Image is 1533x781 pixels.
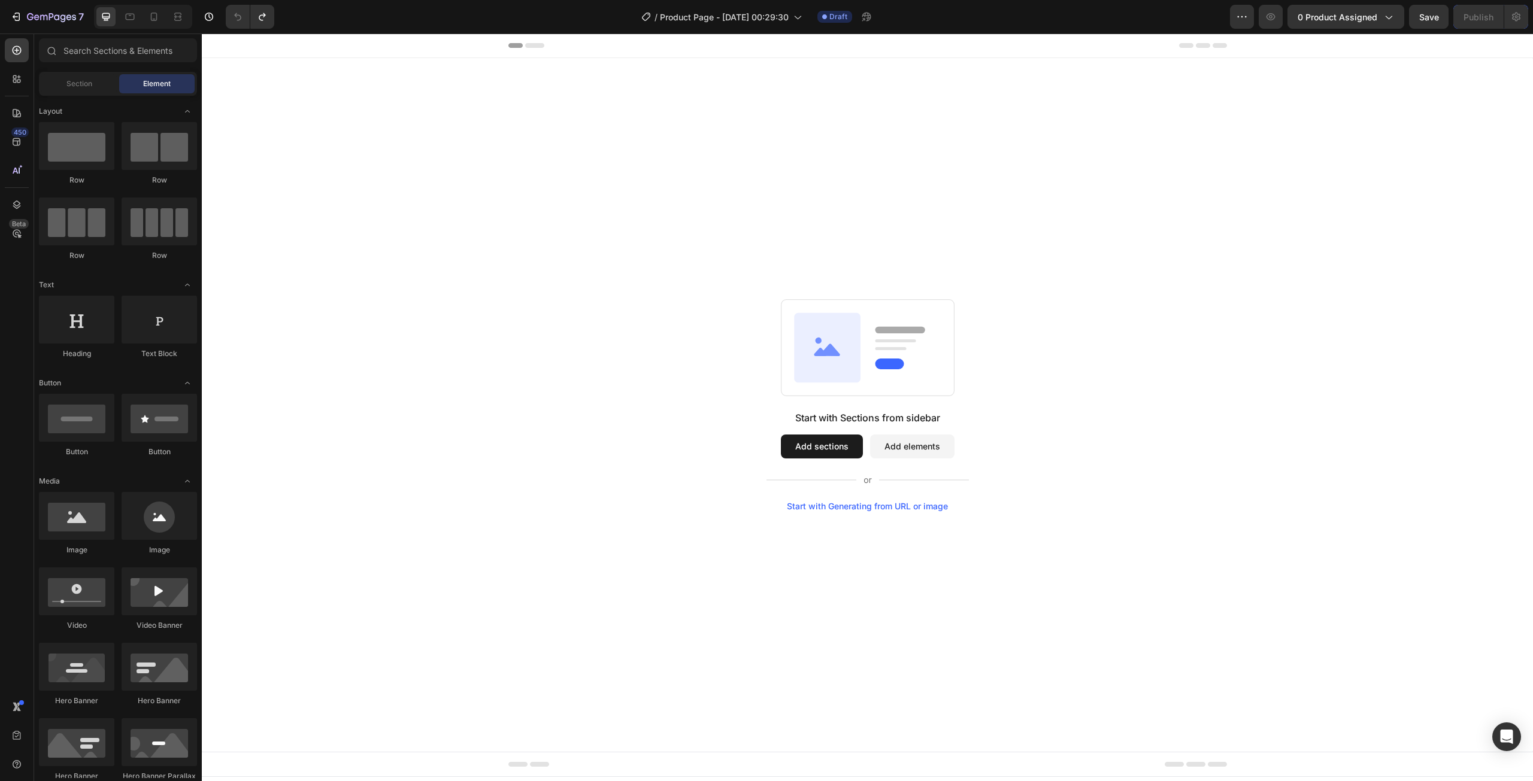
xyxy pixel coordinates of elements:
span: Element [143,78,171,89]
input: Search Sections & Elements [39,38,197,62]
div: Text Block [122,348,197,359]
span: / [655,11,658,23]
div: Image [122,545,197,555]
div: Heading [39,348,114,359]
div: Button [122,446,197,457]
div: Beta [9,219,29,229]
div: 450 [11,127,29,137]
span: 0 product assigned [1298,11,1377,23]
div: Hero Banner [122,695,197,706]
div: Start with Sections from sidebar [593,377,738,391]
button: Publish [1453,5,1504,29]
button: Save [1409,5,1449,29]
span: Section [66,78,92,89]
span: Toggle open [178,275,197,294]
div: Publish [1464,11,1493,23]
div: Row [122,250,197,261]
div: Hero Banner [39,695,114,706]
span: Text [39,279,54,290]
span: Save [1419,12,1439,22]
div: Undo/Redo [226,5,274,29]
span: Product Page - [DATE] 00:29:30 [660,11,789,23]
p: 7 [78,10,84,24]
span: Toggle open [178,472,197,491]
span: Layout [39,106,62,117]
div: Video Banner [122,620,197,631]
div: Image [39,545,114,555]
button: Add elements [668,401,753,425]
iframe: Design area [202,34,1533,781]
button: Add sections [579,401,661,425]
button: 0 product assigned [1287,5,1404,29]
div: Button [39,446,114,457]
span: Button [39,378,61,388]
div: Video [39,620,114,631]
div: Row [39,175,114,186]
button: 7 [5,5,89,29]
div: Start with Generating from URL or image [585,468,746,478]
div: Row [39,250,114,261]
span: Media [39,476,60,487]
span: Toggle open [178,373,197,393]
div: Open Intercom Messenger [1492,722,1521,751]
div: Row [122,175,197,186]
span: Toggle open [178,102,197,121]
span: Draft [829,11,847,22]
